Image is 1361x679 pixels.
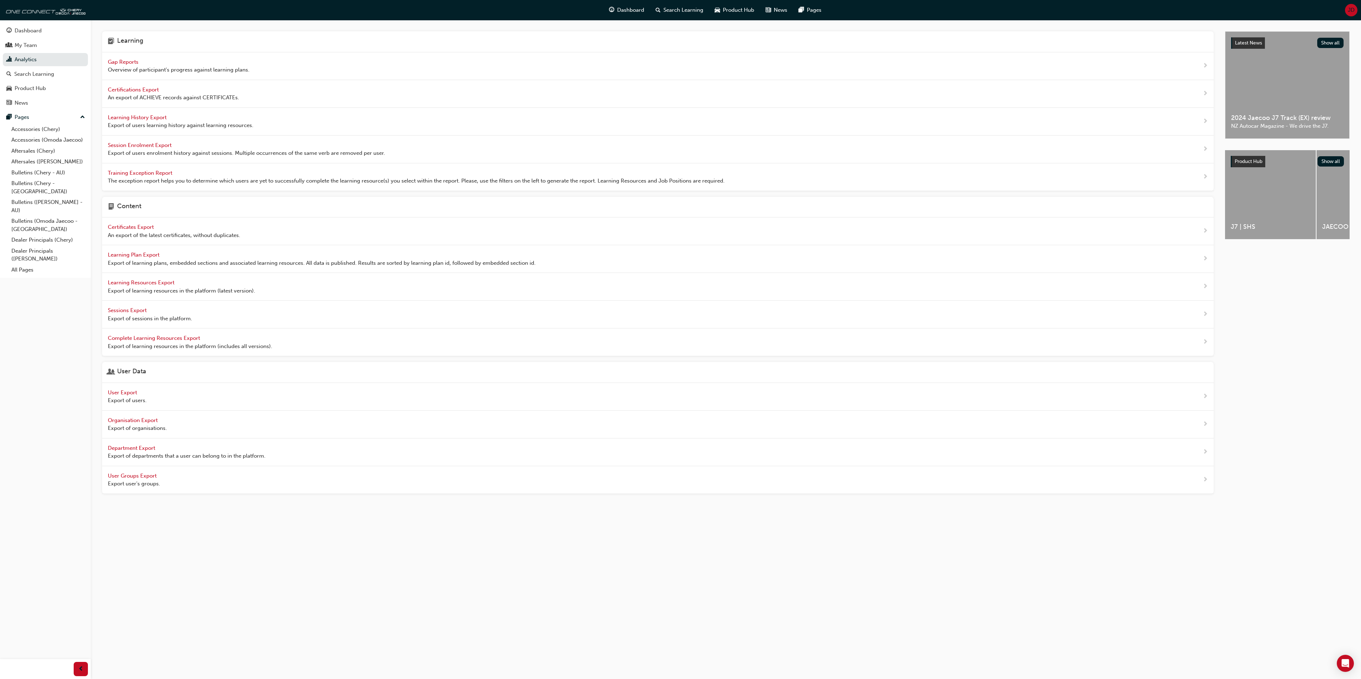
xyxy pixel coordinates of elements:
[603,3,650,17] a: guage-iconDashboard
[650,3,709,17] a: search-iconSearch Learning
[102,136,1214,163] a: Session Enrolment Export Export of users enrolment history against sessions. Multiple occurrences...
[774,6,787,14] span: News
[1235,40,1262,46] span: Latest News
[15,41,37,49] div: My Team
[3,68,88,81] a: Search Learning
[9,135,88,146] a: Accessories (Omoda Jaecoo)
[108,424,167,432] span: Export of organisations.
[102,245,1214,273] a: Learning Plan Export Export of learning plans, embedded sections and associated learning resource...
[9,235,88,246] a: Dealer Principals (Chery)
[6,85,12,92] span: car-icon
[1317,38,1344,48] button: Show all
[715,6,720,15] span: car-icon
[108,473,158,479] span: User Groups Export
[15,99,28,107] div: News
[9,197,88,216] a: Bulletins ([PERSON_NAME] - AU)
[1231,156,1344,167] a: Product HubShow all
[108,121,253,130] span: Export of users learning history against learning resources.
[102,108,1214,136] a: Learning History Export Export of users learning history against learning resources.next-icon
[799,6,804,15] span: pages-icon
[1203,310,1208,319] span: next-icon
[102,301,1214,328] a: Sessions Export Export of sessions in the platform.next-icon
[1203,254,1208,263] span: next-icon
[108,335,201,341] span: Complete Learning Resources Export
[108,259,536,267] span: Export of learning plans, embedded sections and associated learning resources. All data is publis...
[102,411,1214,438] a: Organisation Export Export of organisations.next-icon
[1318,156,1344,167] button: Show all
[3,96,88,110] a: News
[108,279,176,286] span: Learning Resources Export
[108,177,725,185] span: The exception report helps you to determine which users are yet to successfully complete the lear...
[102,466,1214,494] a: User Groups Export Export user's groups.next-icon
[1235,158,1262,164] span: Product Hub
[9,246,88,264] a: Dealer Principals ([PERSON_NAME])
[108,307,148,314] span: Sessions Export
[6,100,12,106] span: news-icon
[108,224,155,230] span: Certificates Export
[9,216,88,235] a: Bulletins (Omoda Jaecoo - [GEOGRAPHIC_DATA])
[1203,420,1208,429] span: next-icon
[102,52,1214,80] a: Gap Reports Overview of participant's progress against learning plans.next-icon
[9,124,88,135] a: Accessories (Chery)
[108,342,272,351] span: Export of learning resources in the platform (includes all versions).
[4,3,85,17] a: oneconnect
[3,111,88,124] button: Pages
[1231,223,1310,231] span: J7 | SHS
[15,27,42,35] div: Dashboard
[108,37,114,46] span: learning-icon
[1203,145,1208,154] span: next-icon
[6,71,11,78] span: search-icon
[6,42,12,49] span: people-icon
[6,28,12,34] span: guage-icon
[108,202,114,212] span: page-icon
[80,113,85,122] span: up-icon
[117,37,143,46] h4: Learning
[3,82,88,95] a: Product Hub
[108,231,240,240] span: An export of the latest certificates, without duplicates.
[108,445,157,451] span: Department Export
[9,178,88,197] a: Bulletins (Chery - [GEOGRAPHIC_DATA])
[760,3,793,17] a: news-iconNews
[807,6,821,14] span: Pages
[108,142,173,148] span: Session Enrolment Export
[102,163,1214,191] a: Training Exception Report The exception report helps you to determine which users are yet to succ...
[108,170,174,176] span: Training Exception Report
[108,452,266,460] span: Export of departments that a user can belong to in the platform.
[102,273,1214,301] a: Learning Resources Export Export of learning resources in the platform (latest version).next-icon
[9,167,88,178] a: Bulletins (Chery - AU)
[108,368,114,377] span: user-icon
[656,6,661,15] span: search-icon
[3,24,88,37] a: Dashboard
[9,264,88,275] a: All Pages
[117,368,146,377] h4: User Data
[102,80,1214,108] a: Certifications Export An export of ACHIEVE records against CERTIFICATEs.next-icon
[108,315,192,323] span: Export of sessions in the platform.
[663,6,703,14] span: Search Learning
[117,202,141,212] h4: Content
[3,23,88,111] button: DashboardMy TeamAnalyticsSearch LearningProduct HubNews
[108,287,255,295] span: Export of learning resources in the platform (latest version).
[108,389,138,396] span: User Export
[1231,37,1344,49] a: Latest NewsShow all
[1203,62,1208,70] span: next-icon
[102,217,1214,245] a: Certificates Export An export of the latest certificates, without duplicates.next-icon
[1203,475,1208,484] span: next-icon
[1348,6,1355,14] span: JD
[1225,150,1316,239] a: J7 | SHS
[1337,655,1354,672] div: Open Intercom Messenger
[108,417,159,423] span: Organisation Export
[1203,173,1208,181] span: next-icon
[108,59,140,65] span: Gap Reports
[108,114,168,121] span: Learning History Export
[1203,89,1208,98] span: next-icon
[766,6,771,15] span: news-icon
[1203,448,1208,457] span: next-icon
[102,383,1214,411] a: User Export Export of users.next-icon
[108,252,161,258] span: Learning Plan Export
[108,396,147,405] span: Export of users.
[14,70,54,78] div: Search Learning
[793,3,827,17] a: pages-iconPages
[1203,282,1208,291] span: next-icon
[108,149,385,157] span: Export of users enrolment history against sessions. Multiple occurrences of the same verb are rem...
